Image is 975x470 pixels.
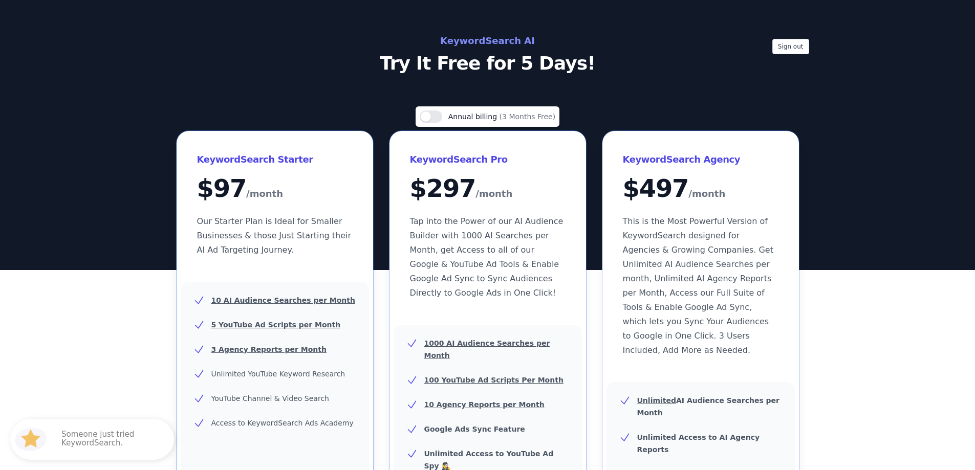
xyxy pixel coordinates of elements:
u: 10 Agency Reports per Month [424,400,545,409]
b: Unlimited Access to YouTube Ad Spy 🕵️‍♀️ [424,450,554,470]
span: Tap into the Power of our AI Audience Builder with 1000 AI Searches per Month, get Access to all ... [410,216,564,298]
span: Unlimited YouTube Keyword Research [211,370,345,378]
p: Try It Free for 5 Days! [258,53,717,74]
u: Unlimited [637,396,677,405]
span: (3 Months Free) [500,113,556,121]
div: $ 497 [623,176,778,202]
u: 1000 AI Audience Searches per Month [424,339,550,360]
span: Annual billing [448,113,500,121]
span: /month [475,186,512,202]
span: Access to KeywordSearch Ads Academy [211,419,354,427]
h3: KeywordSearch Pro [410,151,566,168]
h2: KeywordSearch AI [258,33,717,49]
span: /month [688,186,725,202]
h3: KeywordSearch Agency [623,151,778,168]
div: $ 97 [197,176,353,202]
span: /month [246,186,283,202]
div: $ 297 [410,176,566,202]
b: Google Ads Sync Feature [424,425,525,433]
u: 3 Agency Reports per Month [211,345,327,353]
b: AI Audience Searches per Month [637,396,780,417]
p: Someone just tried KeywordSearch. [61,430,164,449]
h3: KeywordSearch Starter [197,151,353,168]
button: Sign out [772,39,809,54]
img: HubSpot [12,421,49,458]
u: 10 AI Audience Searches per Month [211,296,355,304]
span: Our Starter Plan is Ideal for Smaller Businesses & those Just Starting their AI Ad Targeting Jour... [197,216,352,255]
u: 5 YouTube Ad Scripts per Month [211,321,341,329]
span: This is the Most Powerful Version of KeywordSearch designed for Agencies & Growing Companies. Get... [623,216,773,355]
span: YouTube Channel & Video Search [211,394,329,402]
b: Unlimited Access to AI Agency Reports [637,433,760,454]
u: 100 YouTube Ad Scripts Per Month [424,376,564,384]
